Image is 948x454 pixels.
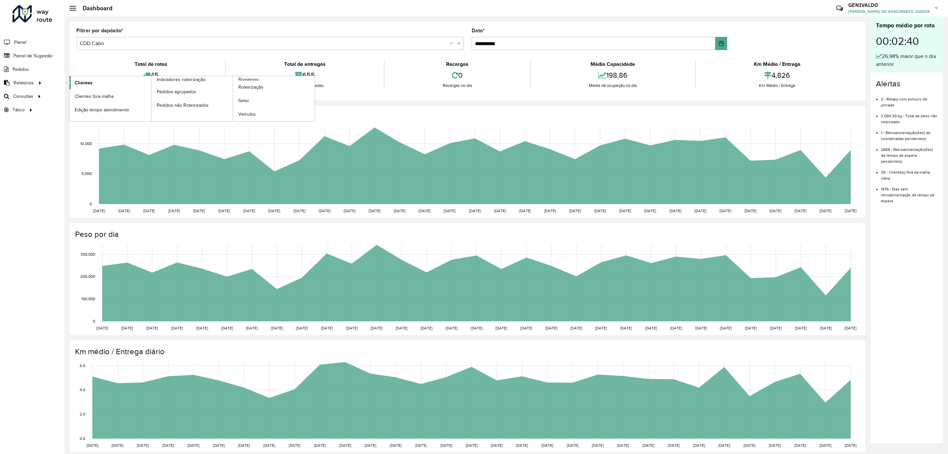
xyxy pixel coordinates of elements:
[146,326,158,330] text: [DATE]
[820,443,831,447] text: [DATE]
[196,326,208,330] text: [DATE]
[619,209,631,213] text: [DATE]
[881,181,938,204] li: 1476 - Dias sem retroalimentação de tempo de espera
[450,40,456,47] span: Clear all
[881,108,938,125] li: 3.093,30 kg - Total de peso não roteirizado
[390,443,402,447] text: [DATE]
[344,209,355,213] text: [DATE]
[845,209,856,213] text: [DATE]
[14,39,26,46] span: Painel
[227,60,382,68] div: Total de entregas
[644,209,656,213] text: [DATE]
[233,94,315,107] a: Setor
[595,326,607,330] text: [DATE]
[81,297,95,301] text: 100,000
[93,319,95,323] text: 0
[13,66,29,73] span: Pedidos
[544,209,556,213] text: [DATE]
[233,108,315,121] a: Veículos
[876,52,938,68] div: 26,98% maior que o dia anterior
[744,443,755,447] text: [DATE]
[80,141,92,146] text: 10,000
[13,79,34,86] span: Relatórios
[394,209,406,213] text: [DATE]
[769,443,781,447] text: [DATE]
[469,209,481,213] text: [DATE]
[720,326,732,330] text: [DATE]
[263,443,275,447] text: [DATE]
[13,106,25,113] span: Tático
[848,9,930,14] span: [PERSON_NAME] DO NASCIMENTO JUNIOR
[421,326,433,330] text: [DATE]
[78,60,224,68] div: Total de rotas
[446,326,458,330] text: [DATE]
[157,102,209,109] span: Pedidos não Roteirizados
[75,347,859,356] h4: Km médio / Entrega diário
[80,412,85,416] text: 2.0
[289,443,301,447] text: [DATE]
[238,84,263,91] span: Roteirização
[213,443,225,447] text: [DATE]
[238,111,256,118] span: Veículos
[519,209,531,213] text: [DATE]
[466,443,478,447] text: [DATE]
[594,209,606,213] text: [DATE]
[495,326,507,330] text: [DATE]
[491,443,503,447] text: [DATE]
[294,209,305,213] text: [DATE]
[13,93,33,100] span: Consultas
[75,106,129,113] span: Edição tempo atendimento
[415,443,427,447] text: [DATE]
[532,60,693,68] div: Média Capacidade
[13,52,53,59] span: Painel de Sugestão
[218,209,230,213] text: [DATE]
[238,97,249,104] span: Setor
[143,209,155,213] text: [DATE]
[472,27,485,35] label: Data
[876,30,938,52] div: 00:02:40
[243,209,255,213] text: [DATE]
[645,326,657,330] text: [DATE]
[795,209,806,213] text: [DATE]
[794,443,806,447] text: [DATE]
[617,443,629,447] text: [DATE]
[745,209,756,213] text: [DATE]
[188,443,199,447] text: [DATE]
[876,21,938,30] div: Tempo médio por rota
[881,142,938,164] li: 2869 - Retroalimentação(ões) de tempo de espera pendente(s)
[520,326,532,330] text: [DATE]
[718,443,730,447] text: [DATE]
[386,68,528,82] div: 0
[770,209,781,213] text: [DATE]
[80,388,85,392] text: 4.0
[238,443,250,447] text: [DATE]
[668,443,680,447] text: [DATE]
[745,326,757,330] text: [DATE]
[69,103,151,116] a: Edição tempo atendimento
[820,326,832,330] text: [DATE]
[193,209,205,213] text: [DATE]
[118,209,130,213] text: [DATE]
[233,81,315,94] a: Roteirização
[157,88,196,95] span: Pedidos agrupados
[321,326,333,330] text: [DATE]
[592,443,604,447] text: [DATE]
[396,326,408,330] text: [DATE]
[620,326,632,330] text: [DATE]
[319,209,330,213] text: [DATE]
[314,443,326,447] text: [DATE]
[69,76,233,121] a: Indicadores roteirização
[162,443,174,447] text: [DATE]
[75,79,92,86] span: Clientes
[720,209,731,213] text: [DATE]
[532,82,693,89] div: Média de ocupação no dia
[795,326,807,330] text: [DATE]
[698,68,857,82] div: 4,826
[227,68,382,82] div: 655
[87,443,98,447] text: [DATE]
[151,76,315,121] a: Romaneio
[695,209,706,213] text: [DATE]
[121,326,133,330] text: [DATE]
[238,76,259,83] span: Romaneio
[75,112,859,122] h4: Capacidade por dia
